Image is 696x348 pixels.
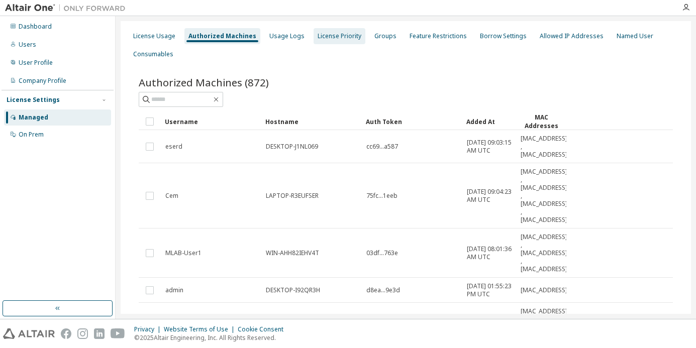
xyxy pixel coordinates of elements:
span: 75fc...1eeb [366,192,397,200]
span: LAPTOP-R3EUFSER [266,192,319,200]
span: Authorized Machines (872) [139,75,269,89]
div: Hostname [265,113,358,130]
span: [DATE] 08:01:36 AM UTC [467,245,512,261]
span: Cem [165,192,178,200]
div: Groups [374,32,396,40]
span: admin [165,286,183,294]
span: [DATE] 01:55:23 PM UTC [467,282,512,298]
div: Managed [19,113,48,122]
img: altair_logo.svg [3,328,55,339]
span: [MAC_ADDRESS] , [MAC_ADDRESS] , [MAC_ADDRESS] [521,233,567,273]
img: Altair One [5,3,131,13]
span: DESKTOP-I92QR3H [266,286,320,294]
div: License Usage [133,32,175,40]
span: eserd [165,143,182,151]
p: © 2025 Altair Engineering, Inc. All Rights Reserved. [134,333,289,342]
div: Auth Token [366,113,458,130]
div: Feature Restrictions [410,32,467,40]
img: facebook.svg [61,328,71,339]
div: Named User [617,32,653,40]
img: instagram.svg [77,328,88,339]
img: linkedin.svg [94,328,105,339]
div: License Settings [7,96,60,104]
span: [MAC_ADDRESS] , [MAC_ADDRESS] , [MAC_ADDRESS] [521,307,567,347]
div: Dashboard [19,23,52,31]
div: On Prem [19,131,44,139]
img: youtube.svg [111,328,125,339]
span: [MAC_ADDRESS] [521,286,567,294]
div: Usage Logs [269,32,305,40]
div: Company Profile [19,77,66,85]
div: Website Terms of Use [164,325,238,333]
span: cc69...a587 [366,143,398,151]
div: Username [165,113,257,130]
div: Cookie Consent [238,325,289,333]
div: Authorized Machines [188,32,256,40]
div: Privacy [134,325,164,333]
span: [MAC_ADDRESS] , [MAC_ADDRESS] [521,135,567,159]
span: [DATE] 09:03:15 AM UTC [467,139,512,155]
span: [MAC_ADDRESS] , [MAC_ADDRESS] , [MAC_ADDRESS] , [MAC_ADDRESS] [521,168,567,224]
div: Consumables [133,50,173,58]
div: Allowed IP Addresses [540,32,604,40]
div: Added At [466,113,512,130]
span: d8ea...9e3d [366,286,400,294]
div: User Profile [19,59,53,67]
span: 03df...763e [366,249,398,257]
div: Borrow Settings [480,32,527,40]
span: DESKTOP-J1NL069 [266,143,318,151]
div: MAC Addresses [520,113,562,130]
span: [DATE] 09:04:23 AM UTC [467,188,512,204]
div: License Priority [318,32,361,40]
span: WIN-AHH82IEHV4T [266,249,319,257]
span: MLAB-User1 [165,249,202,257]
div: Users [19,41,36,49]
